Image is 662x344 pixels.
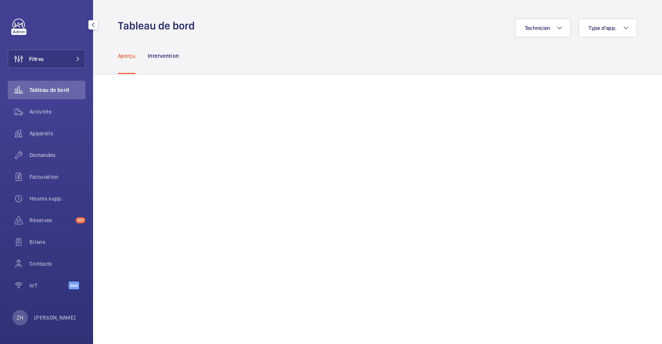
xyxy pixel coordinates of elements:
[34,314,76,322] p: [PERSON_NAME]
[29,238,85,246] span: Bilans
[29,216,73,224] span: Réserves
[29,130,85,137] span: Appareils
[69,282,79,289] span: Beta
[29,195,85,202] span: Heures supp.
[118,52,135,60] p: Aperçu
[118,19,199,33] h1: Tableau de bord
[29,151,85,159] span: Demandes
[29,173,85,181] span: Facturation
[29,108,85,116] span: Activités
[588,25,617,31] span: Type d'app.
[29,55,44,63] span: Filtres
[29,260,85,268] span: Contacts
[8,50,85,68] button: Filtres
[29,282,69,289] span: IoT
[579,19,637,37] button: Type d'app.
[76,217,85,223] span: 101
[17,314,23,322] p: ZH
[148,52,179,60] p: Intervention
[525,25,551,31] span: Technicien
[515,19,571,37] button: Technicien
[29,86,85,94] span: Tableau de bord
